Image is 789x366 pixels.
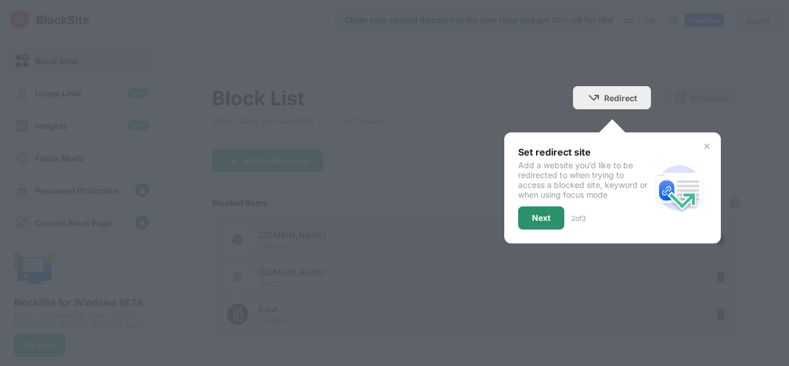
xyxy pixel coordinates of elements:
[532,213,550,223] div: Next
[702,142,712,151] img: x-button.svg
[518,160,652,199] div: Add a website you’d like to be redirected to when trying to access a blocked site, keyword or whe...
[518,146,652,158] div: Set redirect site
[652,160,707,216] img: redirect.svg
[571,214,586,223] div: 2 of 3
[604,93,637,103] div: Redirect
